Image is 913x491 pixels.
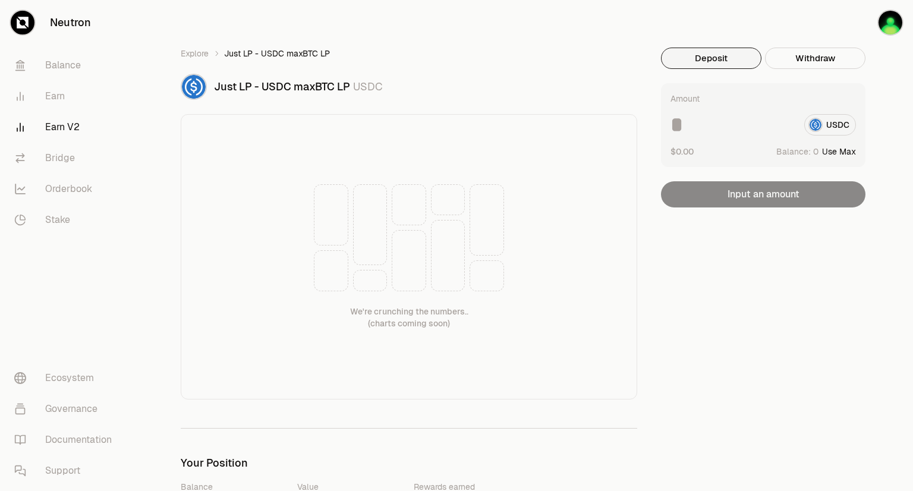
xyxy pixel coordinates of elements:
[353,80,383,93] span: USDC
[670,93,700,105] div: Amount
[5,363,128,394] a: Ecosystem
[5,424,128,455] a: Documentation
[5,174,128,204] a: Orderbook
[765,48,865,69] button: Withdraw
[822,146,856,158] button: Use Max
[181,48,637,59] nav: breadcrumb
[776,146,811,158] span: Balance:
[670,145,694,158] button: $0.00
[5,81,128,112] a: Earn
[5,455,128,486] a: Support
[350,306,468,329] div: We're crunching the numbers.. (charts coming soon)
[224,48,330,59] span: Just LP - USDC maxBTC LP
[5,50,128,81] a: Balance
[5,204,128,235] a: Stake
[5,112,128,143] a: Earn V2
[181,457,637,469] h3: Your Position
[5,143,128,174] a: Bridge
[879,11,902,34] img: AADAO
[182,75,206,99] img: USDC Logo
[181,48,209,59] a: Explore
[5,394,128,424] a: Governance
[661,48,761,69] button: Deposit
[214,80,350,93] span: Just LP - USDC maxBTC LP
